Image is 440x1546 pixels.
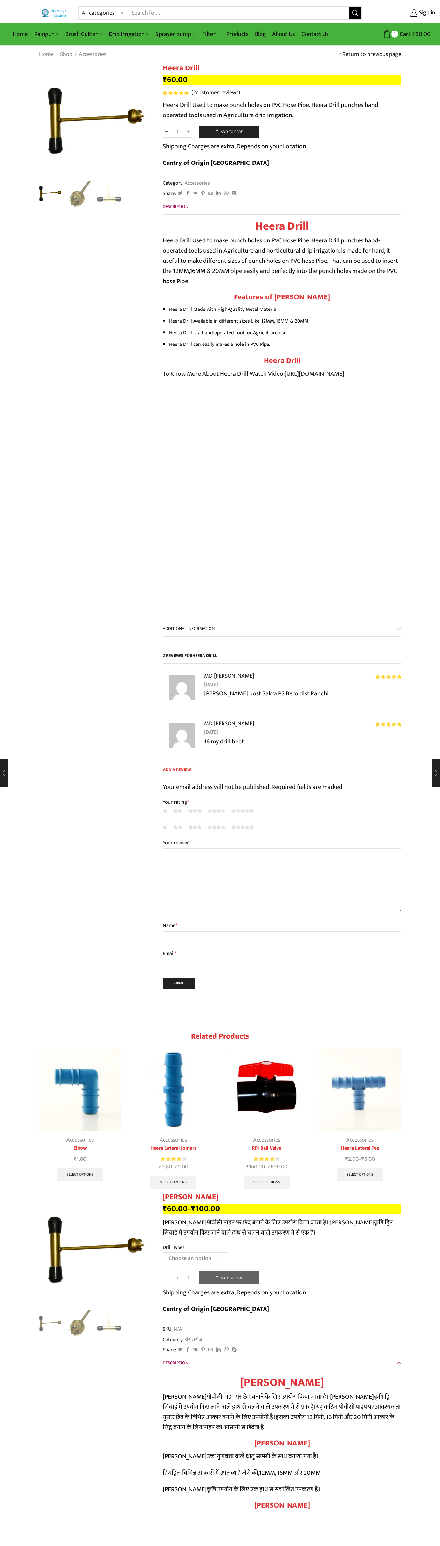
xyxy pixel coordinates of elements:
li: 3 / 3 [96,1310,122,1336]
a: 15 [67,181,93,208]
strong: Heera Drill [264,354,300,367]
p: हिरा [163,1468,401,1478]
h1: Heera Drill [163,64,401,73]
img: heera lateral joiner [132,1048,215,1131]
li: 2 / 3 [67,1310,93,1336]
a: Select options for “RPI Ball Valve” [244,1176,290,1189]
a: 3 of 5 stars [188,807,202,814]
a: 14 [96,181,122,208]
a: Accessories [346,1135,374,1145]
h1: [PERSON_NAME] [163,1193,401,1202]
span: ₹ [163,1202,167,1215]
input: Search for... [128,7,349,19]
a: 2 of 5 stars [173,824,182,831]
a: Filter [199,27,223,42]
span: Rated out of 5 [375,722,401,727]
a: 4 of 5 stars [208,807,225,814]
bdi: 60.00 [163,1202,188,1215]
span: Related products [191,1030,249,1043]
span: ₹ [412,29,416,39]
span: पीवीसी पाइप पर छेद बनाने के लिए उपयोग किया जाता है। [PERSON_NAME] [207,1217,374,1228]
p: Shipping Charges are extra, Depends on your Location [163,141,306,151]
p: Heera Drill Used to make punch holes on PVC Hose Pipe. Heera Drill punches hand-operated tools us... [163,100,401,120]
div: Rated 4.00 out of 5 [161,1156,186,1162]
a: Return to previous page [342,51,401,59]
p: [PERSON_NAME] [163,1217,401,1238]
a: Additional information [163,621,401,636]
strong: MD [PERSON_NAME] [204,671,254,680]
img: Heera Drill [37,1310,64,1337]
a: Select options for “Elbow” [57,1168,103,1181]
a: 3 of 5 stars [188,824,202,831]
div: 1 / 10 [35,1045,125,1185]
img: Elbow [39,1048,121,1131]
a: 1 of 5 stars [163,807,167,814]
p: [PERSON_NAME] [163,1392,401,1432]
bdi: 0.80 [159,1162,172,1172]
a: [URL][DOMAIN_NAME] [285,368,344,379]
span: इसका उपयोग 12 मिमी, 16 मिमी और 20 मिमी आकार के छिद्र बनाने के लिये पाइप को आसानी से छेदता है। [163,1412,394,1433]
div: Rated 5.00 out of 5 [163,91,189,95]
bdi: 600.00 [268,1162,287,1172]
nav: Breadcrumb [39,51,107,59]
span: Add a review [163,767,401,778]
img: Flow Control Valve [225,1048,308,1131]
img: Heera Drill [37,180,64,207]
a: Accessories [66,1135,94,1145]
span: ₹ [345,1154,348,1164]
span: Heera Drill [192,652,217,659]
button: Search button [349,7,361,19]
span: 2 [193,88,196,97]
a: About Us [269,27,298,42]
span: Cart [398,30,411,38]
li: 3 / 3 [96,181,122,207]
span: उच्च गुणवत्ता वाले धातु सामग्री के साथ बनाया गया है। [207,1451,319,1462]
h2: Features of [PERSON_NAME] [163,293,401,302]
img: 16 [39,1193,153,1307]
span: कृषि उपयोग के लिए एक हाथ से संचालित उपकरण है। [207,1484,320,1495]
span: कृषि ड्रिप सिंचाई में उपयोग किए जाने वाले हाथ से चलने वाले उपकरण मे से एक है। [163,1391,393,1412]
span: Rated out of 5 [254,1156,276,1162]
strong: [PERSON_NAME] [240,1373,324,1392]
li: Heera Drill Made with High-Quality Metal Material. [169,305,401,314]
a: (2customer reviews) [191,89,240,97]
span: 2 [163,91,190,95]
span: कृषि ड्रिप सिंचाई में उपयोग किए जाने वाले हाथ से चलने वाले उपकरण मे से एक है। [163,1217,393,1238]
a: 2 of 5 stars [173,807,182,814]
a: 15 [67,1310,93,1337]
bdi: 100.00 [191,1202,220,1215]
a: 5 of 5 stars [231,824,254,831]
span: ₹ [246,1162,249,1172]
a: Sign in [371,7,435,19]
span: Rated out of 5 [375,674,401,679]
span: Additional information [163,625,215,632]
bdi: 60.00 [163,73,188,86]
span: ड्रिल विभिन्न आकारों में उपलब्ध है जैसे की,12MM, 16MM और 20MM। [172,1467,323,1478]
div: Rated 4.33 out of 5 [254,1156,279,1162]
a: Home [10,27,31,42]
a: Description [163,199,401,214]
a: Accessories [184,179,210,187]
p: Heera Drill Used to make punch holes on PVC Hose Pipe. Heera Drill punches hand-operated tools us... [163,235,401,286]
bdi: 60.00 [412,29,430,39]
span: ₹ [159,1162,162,1172]
a: RPI Ball Valve [225,1145,308,1152]
span: Share: [163,1346,176,1354]
img: Heera Drill [39,64,153,178]
span: SKU: [163,1326,401,1333]
a: 1 Cart ₹60.00 [368,28,430,40]
a: Heera Lateral Joiners [132,1145,215,1152]
label: Your review [163,839,401,847]
strong: [PERSON_NAME] [254,1499,310,1512]
a: 4 of 5 stars [208,824,225,831]
span: ₹ [175,1162,178,1172]
li: Heera Drill can easily makes a hole in PVC Pipe. [169,340,401,349]
span: यह कठिन पीवीसी पाइप पर आवश्यकता नुसार छेद के विभिन्न आकार बनाने के लिए उपयोगी है। [163,1402,401,1423]
a: Accessories [160,1135,187,1145]
input: Product quantity [170,1272,185,1284]
b: Cuntry of Origin [GEOGRAPHIC_DATA] [163,157,269,168]
span: – [319,1155,402,1164]
span: N/A [173,1326,182,1333]
a: Heera Lateral Tee [319,1145,402,1152]
a: Products [223,27,252,42]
